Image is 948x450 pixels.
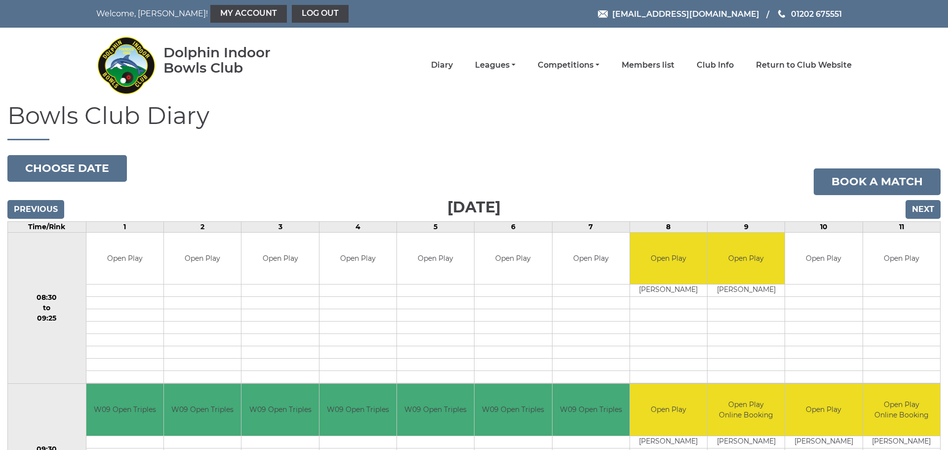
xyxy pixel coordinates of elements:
[630,384,707,436] td: Open Play
[164,221,241,232] td: 2
[397,384,474,436] td: W09 Open Triples
[622,60,674,71] a: Members list
[863,233,940,285] td: Open Play
[630,285,707,297] td: [PERSON_NAME]
[630,221,707,232] td: 8
[96,5,402,23] nav: Welcome, [PERSON_NAME]!
[785,384,862,436] td: Open Play
[8,232,86,384] td: 08:30 to 09:25
[863,384,940,436] td: Open Play Online Booking
[86,221,163,232] td: 1
[96,31,156,100] img: Dolphin Indoor Bowls Club
[708,436,785,448] td: [PERSON_NAME]
[86,233,163,285] td: Open Play
[777,8,842,20] a: Phone us 01202 675551
[756,60,852,71] a: Return to Club Website
[863,221,940,232] td: 11
[86,384,163,436] td: W09 Open Triples
[475,60,515,71] a: Leagues
[164,384,241,436] td: W09 Open Triples
[708,384,785,436] td: Open Play Online Booking
[778,10,785,18] img: Phone us
[241,233,318,285] td: Open Play
[708,221,785,232] td: 9
[474,233,552,285] td: Open Play
[552,221,630,232] td: 7
[292,5,349,23] a: Log out
[7,103,941,140] h1: Bowls Club Diary
[319,221,396,232] td: 4
[474,221,552,232] td: 6
[814,168,941,195] a: Book a match
[164,233,241,285] td: Open Play
[612,9,759,18] span: [EMAIL_ADDRESS][DOMAIN_NAME]
[431,60,453,71] a: Diary
[7,200,64,219] input: Previous
[630,436,707,448] td: [PERSON_NAME]
[598,10,608,18] img: Email
[396,221,474,232] td: 5
[708,233,785,285] td: Open Play
[863,436,940,448] td: [PERSON_NAME]
[319,384,396,436] td: W09 Open Triples
[598,8,759,20] a: Email [EMAIL_ADDRESS][DOMAIN_NAME]
[241,221,319,232] td: 3
[785,233,862,285] td: Open Play
[906,200,941,219] input: Next
[397,233,474,285] td: Open Play
[8,221,86,232] td: Time/Rink
[538,60,599,71] a: Competitions
[319,233,396,285] td: Open Play
[553,384,630,436] td: W09 Open Triples
[163,45,302,76] div: Dolphin Indoor Bowls Club
[210,5,287,23] a: My Account
[553,233,630,285] td: Open Play
[791,9,842,18] span: 01202 675551
[630,233,707,285] td: Open Play
[697,60,734,71] a: Club Info
[785,221,863,232] td: 10
[474,384,552,436] td: W09 Open Triples
[7,155,127,182] button: Choose date
[241,384,318,436] td: W09 Open Triples
[708,285,785,297] td: [PERSON_NAME]
[785,436,862,448] td: [PERSON_NAME]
